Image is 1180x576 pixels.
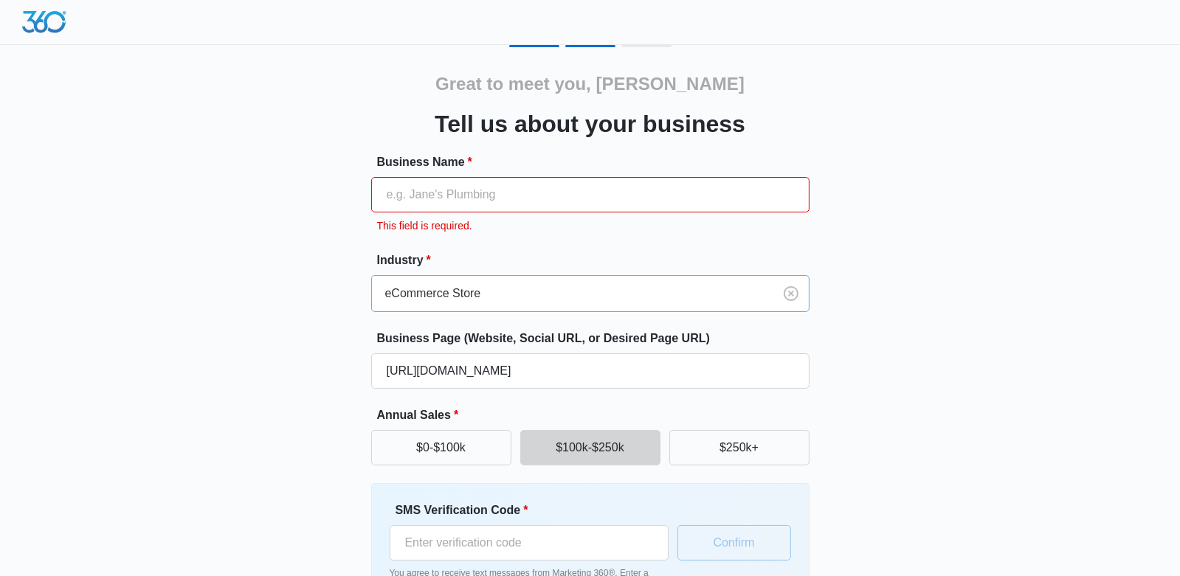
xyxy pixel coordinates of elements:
[371,353,810,389] input: e.g. janesplumbing.com
[435,106,745,142] h3: Tell us about your business
[371,177,810,212] input: e.g. Jane's Plumbing
[377,251,815,269] label: Industry
[435,71,745,97] h2: Great to meet you, [PERSON_NAME]
[377,330,815,347] label: Business Page (Website, Social URL, or Desired Page URL)
[396,502,674,519] label: SMS Verification Code
[669,430,810,465] button: $250k+
[779,282,803,305] button: Clear
[377,218,810,234] p: This field is required.
[520,430,660,465] button: $100k-$250k
[390,525,669,561] input: Enter verification code
[371,430,511,465] button: $0-$100k
[377,406,815,424] label: Annual Sales
[377,153,815,171] label: Business Name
